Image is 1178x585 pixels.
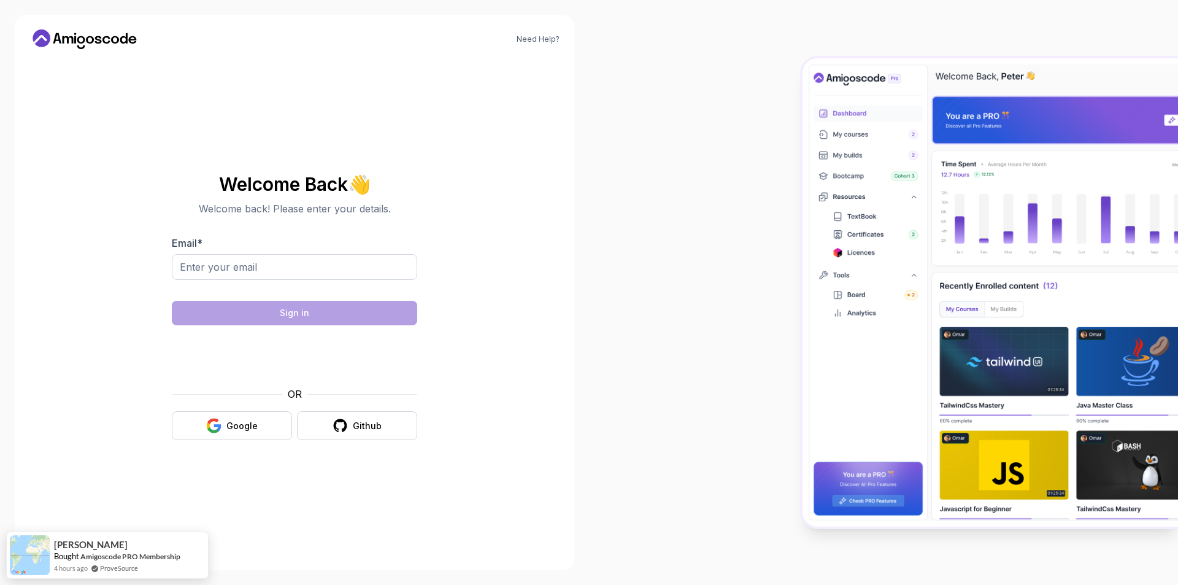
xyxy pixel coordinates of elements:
[10,535,50,575] img: provesource social proof notification image
[280,307,309,319] div: Sign in
[226,420,258,432] div: Google
[54,540,128,550] span: [PERSON_NAME]
[54,563,88,573] span: 4 hours ago
[517,34,560,44] a: Need Help?
[172,174,417,194] h2: Welcome Back
[803,58,1178,526] img: Amigoscode Dashboard
[347,174,371,195] span: 👋
[172,237,202,249] label: Email *
[172,301,417,325] button: Sign in
[172,411,292,440] button: Google
[54,551,79,561] span: Bought
[288,387,302,401] p: OR
[80,552,180,561] a: Amigoscode PRO Membership
[29,29,140,49] a: Home link
[172,201,417,216] p: Welcome back! Please enter your details.
[353,420,382,432] div: Github
[100,563,138,573] a: ProveSource
[202,333,387,379] iframe: Виджет с флажком для проверки безопасности hCaptcha
[172,254,417,280] input: Enter your email
[297,411,417,440] button: Github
